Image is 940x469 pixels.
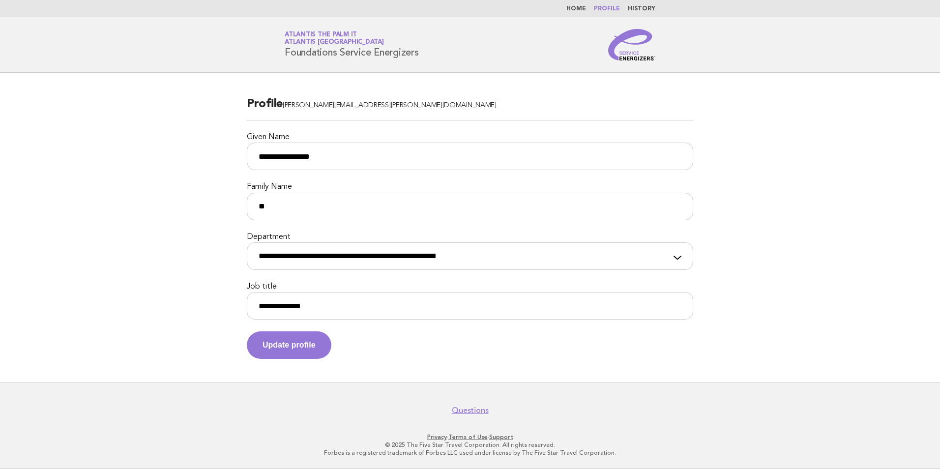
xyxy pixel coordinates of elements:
a: History [628,6,655,12]
img: Service Energizers [608,29,655,60]
h2: Profile [247,96,693,120]
label: Given Name [247,132,693,143]
p: © 2025 The Five Star Travel Corporation. All rights reserved. [169,441,771,449]
span: [PERSON_NAME][EMAIL_ADDRESS][PERSON_NAME][DOMAIN_NAME] [283,102,497,109]
label: Department [247,232,693,242]
a: Home [566,6,586,12]
a: Terms of Use [448,434,488,440]
a: Questions [452,406,489,415]
span: Atlantis [GEOGRAPHIC_DATA] [285,39,384,46]
p: Forbes is a registered trademark of Forbes LLC used under license by The Five Star Travel Corpora... [169,449,771,457]
a: Support [489,434,513,440]
label: Job title [247,282,693,292]
a: Privacy [427,434,447,440]
p: · · [169,433,771,441]
a: Atlantis the Palm ITAtlantis [GEOGRAPHIC_DATA] [285,31,384,45]
h1: Foundations Service Energizers [285,32,419,58]
button: Update profile [247,331,331,359]
a: Profile [594,6,620,12]
label: Family Name [247,182,693,192]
